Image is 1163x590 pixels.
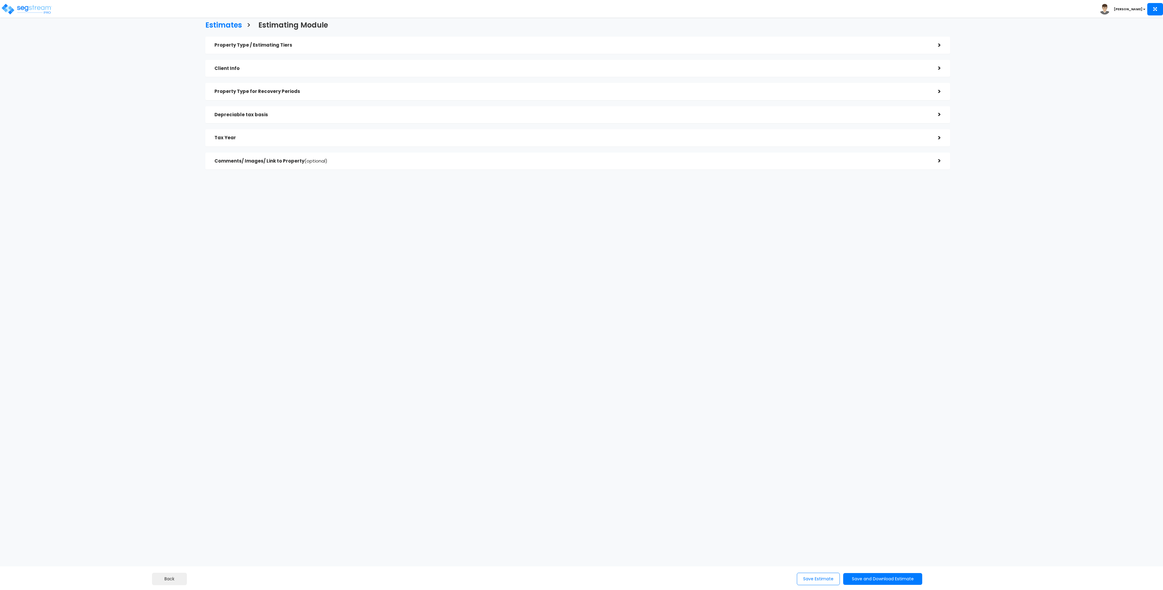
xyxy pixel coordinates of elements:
div: > [929,110,941,119]
h3: Estimates [205,21,242,31]
b: [PERSON_NAME] [1114,7,1142,12]
img: avatar.png [1099,4,1110,15]
div: > [929,156,941,166]
img: logo_pro_r.png [1,3,52,15]
h5: Property Type for Recovery Periods [214,89,929,94]
h5: Property Type / Estimating Tiers [214,43,929,48]
div: > [929,41,941,50]
h3: > [247,21,251,31]
h5: Depreciable tax basis [214,112,929,117]
h5: Client Info [214,66,929,71]
a: Estimating Module [254,15,328,34]
a: Back [152,573,187,585]
div: > [929,64,941,73]
span: (optional) [304,158,327,164]
h5: Tax Year [214,135,929,140]
h3: Estimating Module [258,21,328,31]
h5: Comments/ Images/ Link to Property [214,159,929,164]
a: Estimates [201,15,242,34]
div: > [929,133,941,143]
button: Save and Download Estimate [843,573,922,585]
div: > [929,87,941,96]
button: Save Estimate [797,573,840,585]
